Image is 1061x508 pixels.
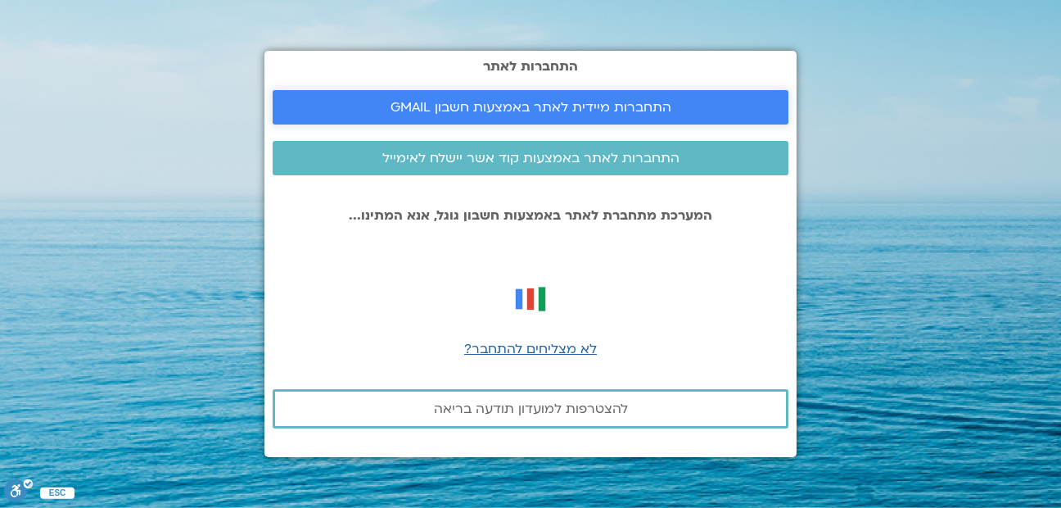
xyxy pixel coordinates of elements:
span: התחברות לאתר באמצעות קוד אשר יישלח לאימייל [382,151,679,166]
h2: התחברות לאתר [273,59,788,74]
a: התחברות לאתר באמצעות קוד אשר יישלח לאימייל [273,141,788,175]
p: המערכת מתחברת לאתר באמצעות חשבון גוגל, אנא המתינו... [273,208,788,223]
a: להצטרפות למועדון תודעה בריאה [273,389,788,429]
a: לא מצליחים להתחבר? [464,340,597,358]
span: להצטרפות למועדון תודעה בריאה [434,401,628,416]
a: התחברות מיידית לאתר באמצעות חשבון GMAIL [273,90,788,125]
span: התחברות מיידית לאתר באמצעות חשבון GMAIL [391,100,671,115]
